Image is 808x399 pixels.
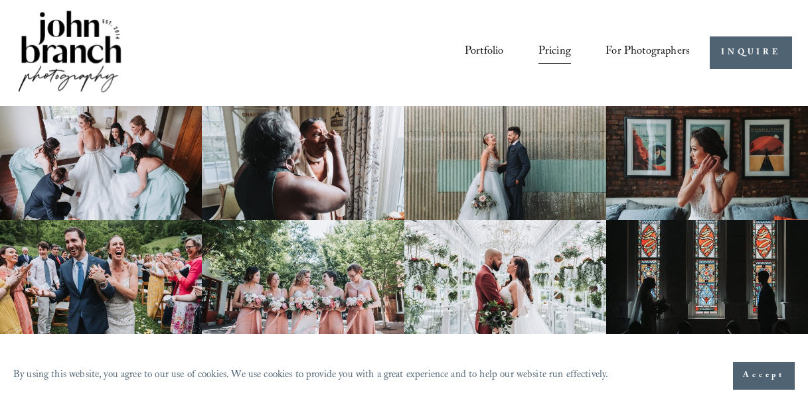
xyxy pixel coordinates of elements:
[743,369,785,382] span: Accept
[404,220,606,334] img: Bride and groom standing in an elegant greenhouse with chandeliers and lush greenery.
[606,220,808,334] img: Silhouettes of a bride and groom facing each other in a church, with colorful stained glass windo...
[606,106,808,220] img: Bride adjusting earring in front of framed posters on a brick wall.
[16,8,123,97] img: John Branch IV Photography
[465,41,503,65] a: Portfolio
[404,106,606,220] img: A bride and groom standing together, laughing, with the bride holding a bouquet in front of a cor...
[606,41,690,65] a: folder dropdown
[733,362,795,390] button: Accept
[202,220,404,334] img: A bride and four bridesmaids in pink dresses, holding bouquets with pink and white flowers, smili...
[710,36,791,69] a: INQUIRE
[538,41,571,65] a: Pricing
[202,106,404,220] img: Woman applying makeup to another woman near a window with floral curtains and autumn flowers.
[13,366,608,386] p: By using this website, you agree to our use of cookies. We use cookies to provide you with a grea...
[606,42,690,64] span: For Photographers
